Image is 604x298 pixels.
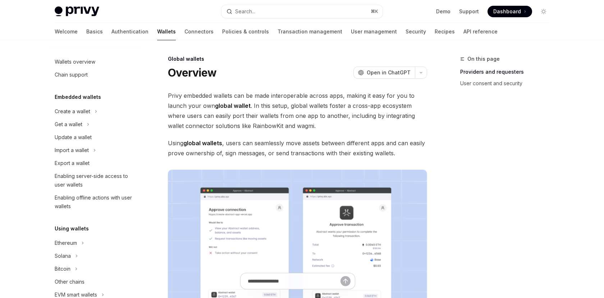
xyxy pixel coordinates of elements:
a: API reference [463,23,498,40]
div: Enabling offline actions with user wallets [55,193,137,211]
h5: Using wallets [55,224,89,233]
a: Support [459,8,479,15]
a: Dashboard [488,6,532,17]
div: Enabling server-side access to user wallets [55,172,137,189]
a: Wallets [157,23,176,40]
strong: global wallet [215,102,251,109]
a: Wallets overview [49,55,141,68]
button: Send message [340,276,351,286]
a: Export a wallet [49,157,141,170]
a: Basics [86,23,103,40]
div: Export a wallet [55,159,90,168]
a: Authentication [111,23,148,40]
div: Ethereum [55,239,77,247]
a: Update a wallet [49,131,141,144]
a: Welcome [55,23,78,40]
a: Other chains [49,275,141,288]
a: Transaction management [278,23,342,40]
a: Security [406,23,426,40]
a: User consent and security [460,78,555,89]
div: Bitcoin [55,265,70,273]
span: ⌘ K [371,9,378,14]
div: Get a wallet [55,120,82,129]
img: light logo [55,6,99,17]
button: Open in ChatGPT [353,67,415,79]
a: Enabling offline actions with user wallets [49,191,141,213]
div: Update a wallet [55,133,92,142]
a: Recipes [435,23,455,40]
div: Create a wallet [55,107,90,116]
div: Search... [235,7,255,16]
a: Chain support [49,68,141,81]
div: Solana [55,252,71,260]
a: Connectors [184,23,214,40]
div: Import a wallet [55,146,89,155]
a: Policies & controls [222,23,269,40]
div: Chain support [55,70,88,79]
span: On this page [467,55,500,63]
a: Providers and requesters [460,66,555,78]
a: User management [351,23,397,40]
button: Search...⌘K [221,5,383,18]
span: Open in ChatGPT [367,69,411,76]
a: Enabling server-side access to user wallets [49,170,141,191]
div: Wallets overview [55,58,95,66]
span: Privy embedded wallets can be made interoperable across apps, making it easy for you to launch yo... [168,91,427,131]
h5: Embedded wallets [55,93,101,101]
a: Demo [436,8,450,15]
div: Other chains [55,278,84,286]
button: Toggle dark mode [538,6,549,17]
strong: global wallets [183,139,222,147]
h1: Overview [168,66,216,79]
div: Global wallets [168,55,427,63]
span: Dashboard [493,8,521,15]
span: Using , users can seamlessly move assets between different apps and can easily prove ownership of... [168,138,427,158]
